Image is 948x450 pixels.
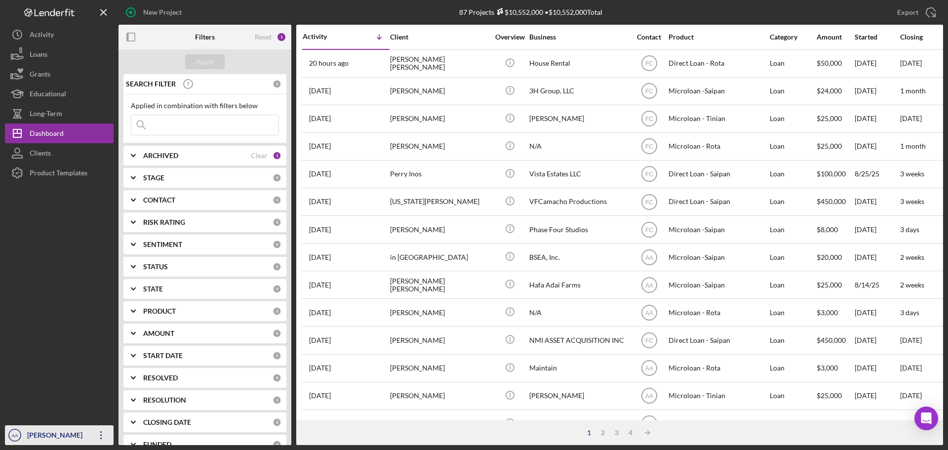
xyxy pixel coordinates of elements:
[12,433,18,438] text: AA
[817,142,842,150] span: $25,000
[900,197,924,205] time: 3 weeks
[529,383,628,409] div: [PERSON_NAME]
[645,143,653,150] text: FC
[770,244,816,270] div: Loan
[669,106,767,132] div: Microloan - Tinian
[596,429,610,437] div: 2
[390,272,489,298] div: [PERSON_NAME] [PERSON_NAME]
[309,392,331,400] time: 2025-07-23 01:58
[390,383,489,409] div: [PERSON_NAME]
[390,106,489,132] div: [PERSON_NAME]
[309,170,331,178] time: 2025-08-29 00:55
[770,355,816,381] div: Loan
[770,383,816,409] div: Loan
[770,410,816,437] div: Loan
[817,253,842,261] span: $20,000
[143,152,178,160] b: ARCHIVED
[817,364,838,372] span: $3,000
[5,25,114,44] button: Activity
[645,282,653,288] text: AA
[855,106,899,132] div: [DATE]
[900,114,922,123] time: [DATE]
[273,373,281,382] div: 0
[529,299,628,326] div: N/A
[645,393,653,400] text: AA
[855,383,899,409] div: [DATE]
[390,189,489,215] div: [US_STATE][PERSON_NAME]
[30,104,62,126] div: Long-Term
[529,161,628,187] div: Vista Estates LLC
[196,54,214,69] div: Apply
[529,216,628,243] div: Phase Four Studios
[5,64,114,84] button: Grants
[817,59,842,67] span: $50,000
[5,163,114,183] a: Product Templates
[669,161,767,187] div: Direct Loan - Saipan
[309,59,349,67] time: 2025-09-17 09:58
[273,262,281,271] div: 0
[309,115,331,123] time: 2025-09-17 03:22
[770,189,816,215] div: Loan
[645,88,653,95] text: FC
[855,272,899,298] div: 8/14/25
[900,169,924,178] time: 3 weeks
[817,33,854,41] div: Amount
[5,84,114,104] button: Educational
[309,142,331,150] time: 2025-09-09 02:44
[855,161,899,187] div: 8/25/25
[669,216,767,243] div: Microloan -Saipan
[645,254,653,261] text: AA
[390,327,489,353] div: [PERSON_NAME]
[195,33,215,41] b: Filters
[900,308,919,317] time: 3 days
[390,50,489,77] div: [PERSON_NAME] [PERSON_NAME]
[900,419,922,427] time: [DATE]
[631,33,668,41] div: Contact
[273,418,281,427] div: 0
[309,198,331,205] time: 2025-08-26 06:52
[855,244,899,270] div: [DATE]
[529,133,628,160] div: N/A
[30,44,47,67] div: Loans
[143,241,182,248] b: SENTIMENT
[529,33,628,41] div: Business
[143,307,176,315] b: PRODUCT
[309,226,331,234] time: 2025-08-22 02:35
[817,308,838,317] span: $3,000
[273,307,281,316] div: 0
[390,355,489,381] div: [PERSON_NAME]
[143,174,164,182] b: STAGE
[309,281,331,289] time: 2025-08-14 05:40
[887,2,943,22] button: Export
[390,33,489,41] div: Client
[669,383,767,409] div: Microloan - Tinian
[900,391,922,400] time: [DATE]
[131,102,279,110] div: Applied in combination with filters below
[143,418,191,426] b: CLOSING DATE
[143,352,183,360] b: START DATE
[900,253,924,261] time: 2 weeks
[669,33,767,41] div: Product
[5,143,114,163] button: Clients
[817,114,842,123] span: $25,000
[669,78,767,104] div: Microloan -Saipan
[770,327,816,353] div: Loan
[610,429,624,437] div: 3
[273,285,281,293] div: 0
[669,410,767,437] div: Microloan - Rota
[529,106,628,132] div: [PERSON_NAME]
[5,123,114,143] button: Dashboard
[273,329,281,338] div: 0
[645,60,653,67] text: FC
[669,189,767,215] div: Direct Loan - Saipan
[855,327,899,353] div: [DATE]
[30,64,50,86] div: Grants
[273,151,281,160] div: 1
[143,218,185,226] b: RISK RATING
[770,272,816,298] div: Loan
[529,244,628,270] div: BSEA, Inc.
[273,196,281,205] div: 0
